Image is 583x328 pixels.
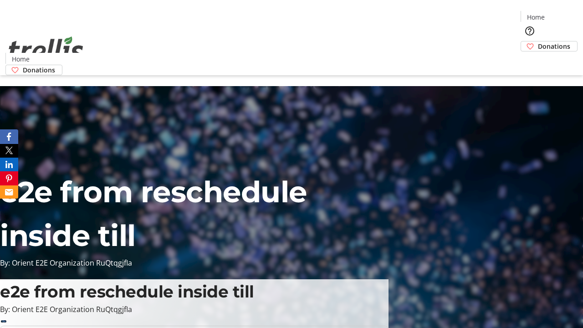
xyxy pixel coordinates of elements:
[521,22,539,40] button: Help
[521,12,550,22] a: Home
[527,12,545,22] span: Home
[521,41,578,51] a: Donations
[12,54,30,64] span: Home
[6,54,35,64] a: Home
[23,65,55,75] span: Donations
[538,41,570,51] span: Donations
[521,51,539,70] button: Cart
[5,65,62,75] a: Donations
[5,26,87,72] img: Orient E2E Organization RuQtqgjfIa's Logo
